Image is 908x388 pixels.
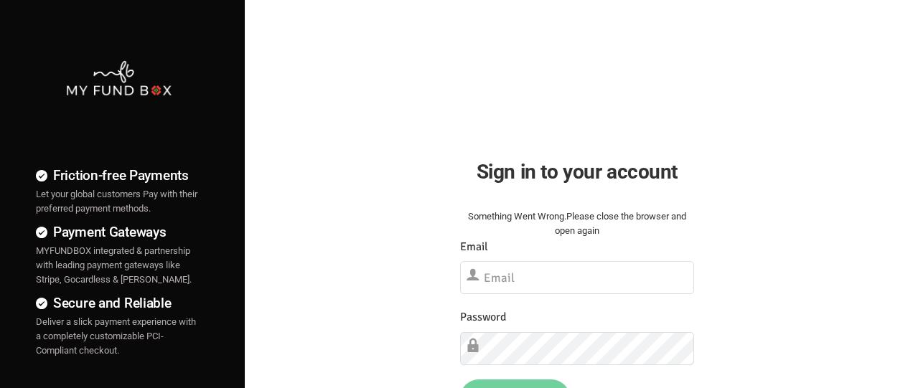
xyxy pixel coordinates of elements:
[460,308,506,326] label: Password
[460,261,694,294] input: Email
[36,165,202,186] h4: Friction-free Payments
[460,238,488,256] label: Email
[460,156,694,187] h2: Sign in to your account
[36,222,202,242] h4: Payment Gateways
[65,60,172,97] img: mfbwhite.png
[36,293,202,313] h4: Secure and Reliable
[36,245,192,285] span: MYFUNDBOX integrated & partnership with leading payment gateways like Stripe, Gocardless & [PERSO...
[36,189,197,214] span: Let your global customers Pay with their preferred payment methods.
[460,209,694,238] div: Something Went Wrong.Please close the browser and open again
[36,316,196,356] span: Deliver a slick payment experience with a completely customizable PCI-Compliant checkout.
